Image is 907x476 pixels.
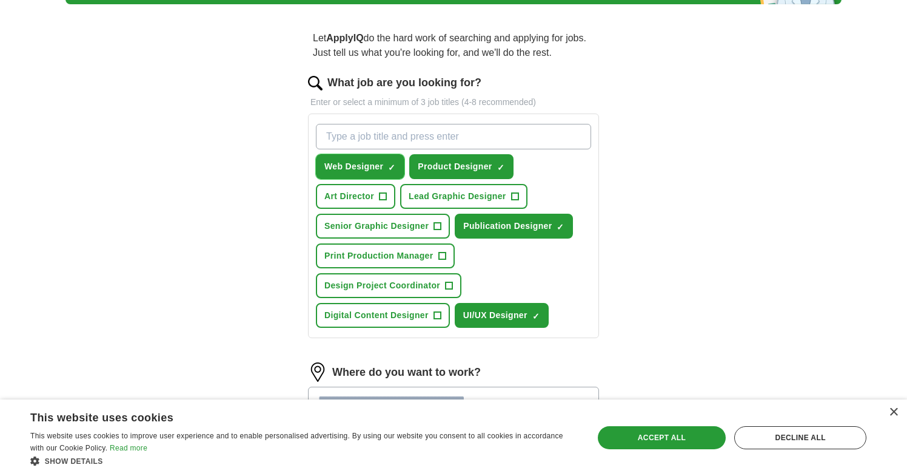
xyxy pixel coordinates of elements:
[30,407,546,425] div: This website uses cookies
[327,75,481,91] label: What job are you looking for?
[308,76,323,90] img: search.png
[45,457,103,466] span: Show details
[316,154,404,179] button: Web Designer✓
[400,184,527,209] button: Lead Graphic Designer
[324,279,440,292] span: Design Project Coordinator
[324,160,383,173] span: Web Designer
[418,160,492,173] span: Product Designer
[324,220,429,233] span: Senior Graphic Designer
[316,214,450,239] button: Senior Graphic Designer
[455,214,573,239] button: Publication Designer✓
[326,33,363,43] strong: ApplyIQ
[316,303,450,328] button: Digital Content Designer
[598,426,726,449] div: Accept all
[316,184,395,209] button: Art Director
[316,124,591,149] input: Type a job title and press enter
[308,362,327,382] img: location.png
[497,163,504,172] span: ✓
[463,220,552,233] span: Publication Designer
[30,432,563,452] span: This website uses cookies to improve user experience and to enable personalised advertising. By u...
[889,408,898,417] div: Close
[308,96,599,109] p: Enter or select a minimum of 3 job titles (4-8 recommended)
[332,364,481,381] label: Where do you want to work?
[557,222,564,232] span: ✓
[110,444,147,452] a: Read more, opens a new window
[734,426,866,449] div: Decline all
[324,250,433,262] span: Print Production Manager
[316,243,455,268] button: Print Production Manager
[463,309,527,322] span: UI/UX Designer
[324,309,429,322] span: Digital Content Designer
[316,273,461,298] button: Design Project Coordinator
[455,303,549,328] button: UI/UX Designer✓
[532,311,540,321] span: ✓
[30,455,577,467] div: Show details
[308,26,599,65] p: Let do the hard work of searching and applying for jobs. Just tell us what you're looking for, an...
[324,190,374,203] span: Art Director
[388,163,395,172] span: ✓
[409,190,506,203] span: Lead Graphic Designer
[409,154,513,179] button: Product Designer✓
